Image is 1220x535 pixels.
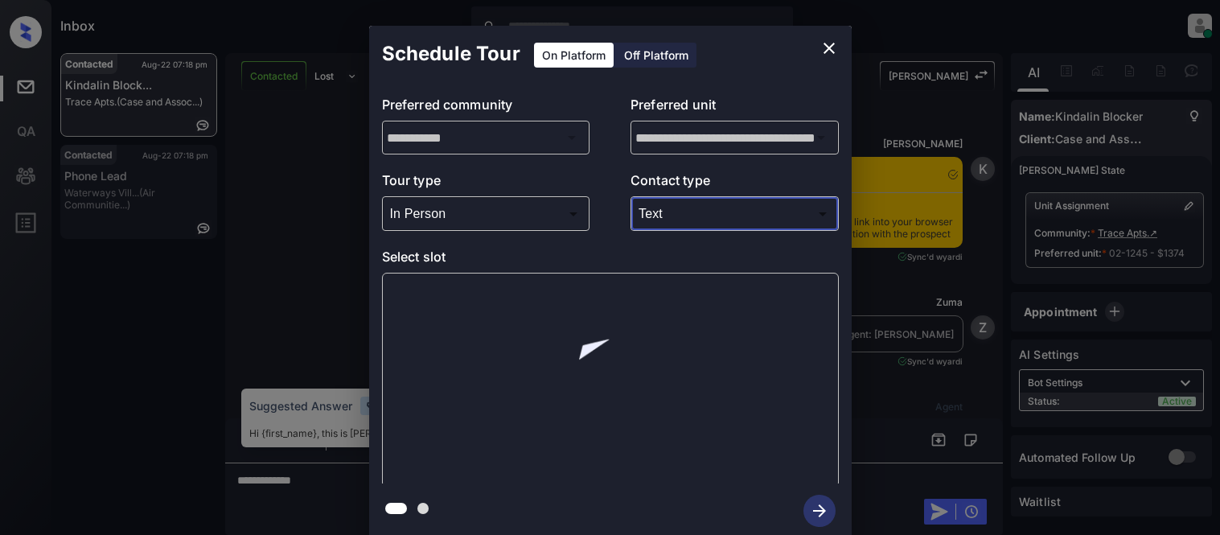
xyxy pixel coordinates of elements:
p: Preferred unit [631,95,839,121]
div: Off Platform [616,43,696,68]
div: On Platform [534,43,614,68]
p: Preferred community [382,95,590,121]
p: Contact type [631,171,839,196]
img: loaderv1.7921fd1ed0a854f04152.gif [516,286,704,475]
p: Tour type [382,171,590,196]
h2: Schedule Tour [369,26,533,82]
div: In Person [386,200,586,227]
button: close [813,32,845,64]
button: btn-next [794,490,845,532]
p: Select slot [382,247,839,273]
div: Text [635,200,835,227]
